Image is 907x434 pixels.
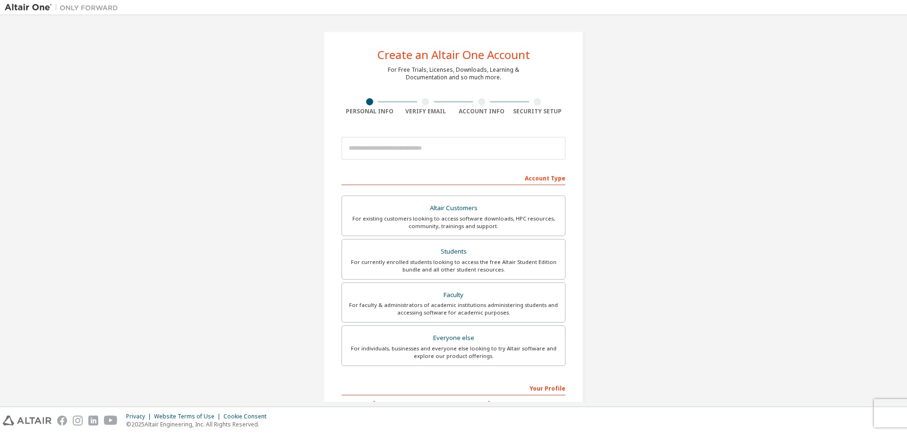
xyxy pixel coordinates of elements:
div: Altair Customers [348,202,559,215]
img: youtube.svg [104,416,118,425]
div: Security Setup [510,108,566,115]
p: © 2025 Altair Engineering, Inc. All Rights Reserved. [126,420,272,428]
div: For existing customers looking to access software downloads, HPC resources, community, trainings ... [348,215,559,230]
div: For faculty & administrators of academic institutions administering students and accessing softwa... [348,301,559,316]
div: For Free Trials, Licenses, Downloads, Learning & Documentation and so much more. [388,66,519,81]
img: instagram.svg [73,416,83,425]
img: facebook.svg [57,416,67,425]
div: For individuals, businesses and everyone else looking to try Altair software and explore our prod... [348,345,559,360]
img: altair_logo.svg [3,416,51,425]
img: Altair One [5,3,123,12]
div: Account Type [342,170,565,185]
label: Last Name [456,400,565,408]
div: Create an Altair One Account [377,49,530,60]
div: Cookie Consent [223,413,272,420]
div: Website Terms of Use [154,413,223,420]
div: Privacy [126,413,154,420]
div: Everyone else [348,332,559,345]
div: Account Info [453,108,510,115]
label: First Name [342,400,451,408]
div: Students [348,245,559,258]
div: Personal Info [342,108,398,115]
div: Your Profile [342,380,565,395]
div: Verify Email [398,108,454,115]
div: For currently enrolled students looking to access the free Altair Student Edition bundle and all ... [348,258,559,273]
img: linkedin.svg [88,416,98,425]
div: Faculty [348,289,559,302]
